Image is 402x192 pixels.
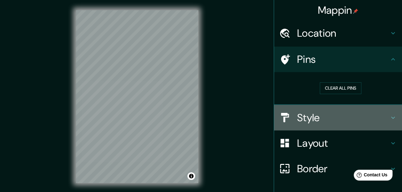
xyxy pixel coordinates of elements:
h4: Border [297,162,389,175]
canvas: Map [76,10,198,183]
button: Toggle attribution [187,172,195,180]
div: Border [274,156,402,181]
h4: Layout [297,137,389,150]
div: Layout [274,130,402,156]
div: Location [274,20,402,46]
h4: Pins [297,53,389,66]
img: pin-icon.png [353,9,358,14]
h4: Style [297,111,389,124]
div: Pins [274,47,402,72]
iframe: Help widget launcher [345,167,395,185]
div: Style [274,105,402,130]
h4: Mappin [318,4,359,17]
h4: Location [297,27,389,40]
button: Clear all pins [320,82,361,94]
